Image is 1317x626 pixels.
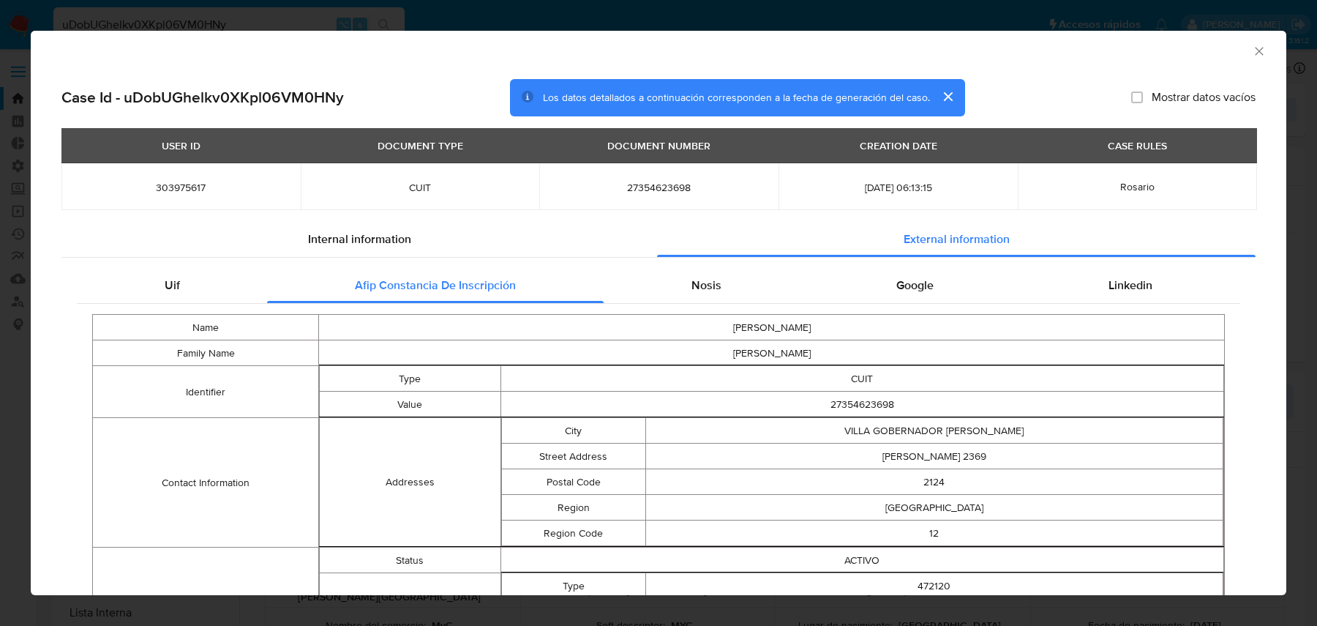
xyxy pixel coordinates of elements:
td: Family Name [93,340,319,366]
div: DOCUMENT TYPE [369,133,472,158]
div: Detailed info [61,222,1256,257]
td: CUIT [500,366,1224,392]
span: Uif [165,277,180,294]
button: Cerrar ventana [1252,44,1265,57]
span: Los datos detallados a continuación corresponden a la fecha de generación del caso. [543,90,930,105]
span: CUIT [318,181,522,194]
span: External information [904,231,1010,247]
td: [PERSON_NAME] 2369 [645,444,1223,469]
div: closure-recommendation-modal [31,31,1286,595]
td: [GEOGRAPHIC_DATA] [645,495,1223,521]
span: Internal information [308,231,411,247]
div: CREATION DATE [851,133,946,158]
td: VILLA GOBERNADOR [PERSON_NAME] [645,418,1223,444]
td: ACTIVO [500,548,1224,573]
span: 27354623698 [557,181,761,194]
span: [DATE] 06:13:15 [796,181,1000,194]
td: Postal Code [501,469,645,495]
div: CASE RULES [1099,133,1176,158]
div: Detailed external info [77,268,1240,303]
span: Linkedin [1108,277,1152,294]
td: City [501,418,645,444]
td: Region [501,495,645,521]
span: Afip Constancia De Inscripción [355,277,516,294]
td: 2124 [645,469,1223,495]
td: Region Code [501,521,645,546]
td: Type [501,573,645,599]
td: [PERSON_NAME] [319,340,1225,366]
span: Mostrar datos vacíos [1152,90,1256,105]
td: 12 [645,521,1223,546]
td: Type [320,366,500,392]
button: cerrar [930,79,965,114]
td: Street Address [501,444,645,469]
span: Nosis [691,277,721,294]
td: Addresses [320,418,500,547]
td: 472120 [645,573,1223,599]
td: 27354623698 [500,392,1224,417]
td: Identifier [93,366,319,418]
span: Google [896,277,934,294]
h2: Case Id - uDobUGhelkv0XKpl06VM0HNy [61,88,344,107]
td: Value [320,392,500,417]
td: [PERSON_NAME] [319,315,1225,340]
td: Name [93,315,319,340]
span: Rosario [1120,179,1155,194]
div: USER ID [153,133,209,158]
td: Status [320,548,500,573]
span: 303975617 [79,181,283,194]
td: Contact Information [93,418,319,548]
input: Mostrar datos vacíos [1131,92,1143,103]
div: DOCUMENT NUMBER [599,133,719,158]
